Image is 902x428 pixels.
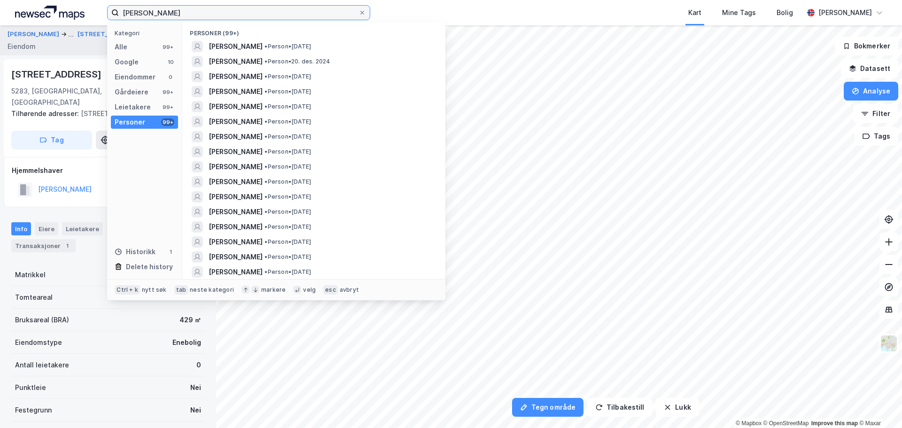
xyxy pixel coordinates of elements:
[78,30,141,39] button: [STREET_ADDRESS]
[264,163,267,170] span: •
[264,253,311,261] span: Person • [DATE]
[264,73,267,80] span: •
[264,208,311,216] span: Person • [DATE]
[264,88,311,95] span: Person • [DATE]
[15,314,69,326] div: Bruksareal (BRA)
[880,335,898,352] img: Z
[35,222,58,235] div: Eiere
[161,88,174,96] div: 99+
[11,67,103,82] div: [STREET_ADDRESS]
[264,238,267,245] span: •
[11,222,31,235] div: Info
[209,221,263,233] span: [PERSON_NAME]
[209,116,263,127] span: [PERSON_NAME]
[264,193,311,201] span: Person • [DATE]
[161,103,174,111] div: 99+
[209,191,263,202] span: [PERSON_NAME]
[126,261,173,272] div: Delete history
[736,420,762,427] a: Mapbox
[190,286,234,294] div: neste kategori
[115,71,156,83] div: Eiendommer
[855,127,898,146] button: Tags
[115,56,139,68] div: Google
[161,43,174,51] div: 99+
[11,109,81,117] span: Tilhørende adresser:
[115,246,156,257] div: Historikk
[209,71,263,82] span: [PERSON_NAME]
[512,398,583,417] button: Tegn område
[15,6,85,20] img: logo.a4113a55bc3d86da70a041830d287a7e.svg
[62,241,72,250] div: 1
[811,420,858,427] a: Improve this map
[264,73,311,80] span: Person • [DATE]
[855,383,902,428] div: Kontrollprogram for chat
[190,405,201,416] div: Nei
[264,103,311,110] span: Person • [DATE]
[587,398,652,417] button: Tilbakestill
[209,176,263,187] span: [PERSON_NAME]
[115,117,145,128] div: Personer
[209,101,263,112] span: [PERSON_NAME]
[777,7,793,18] div: Bolig
[209,251,263,263] span: [PERSON_NAME]
[172,337,201,348] div: Enebolig
[182,22,445,39] div: Personer (99+)
[62,222,103,235] div: Leietakere
[15,292,53,303] div: Tomteareal
[264,163,311,171] span: Person • [DATE]
[11,86,160,108] div: 5283, [GEOGRAPHIC_DATA], [GEOGRAPHIC_DATA]
[261,286,286,294] div: markere
[11,239,76,252] div: Transaksjoner
[167,73,174,81] div: 0
[209,161,263,172] span: [PERSON_NAME]
[190,382,201,393] div: Nei
[688,7,701,18] div: Kart
[179,314,201,326] div: 429 ㎡
[853,104,898,123] button: Filter
[323,285,338,295] div: esc
[107,222,142,235] div: Datasett
[264,268,311,276] span: Person • [DATE]
[264,253,267,260] span: •
[11,108,197,119] div: [STREET_ADDRESS]
[264,238,311,246] span: Person • [DATE]
[115,101,151,113] div: Leietakere
[818,7,872,18] div: [PERSON_NAME]
[264,268,267,275] span: •
[844,82,898,101] button: Analyse
[264,223,267,230] span: •
[11,131,92,149] button: Tag
[264,88,267,95] span: •
[209,266,263,278] span: [PERSON_NAME]
[209,236,263,248] span: [PERSON_NAME]
[209,131,263,142] span: [PERSON_NAME]
[264,178,267,185] span: •
[340,286,359,294] div: avbryt
[841,59,898,78] button: Datasett
[209,146,263,157] span: [PERSON_NAME]
[167,58,174,66] div: 10
[264,148,311,156] span: Person • [DATE]
[264,208,267,215] span: •
[264,58,267,65] span: •
[264,43,267,50] span: •
[264,118,267,125] span: •
[15,269,46,280] div: Matrikkel
[264,118,311,125] span: Person • [DATE]
[15,359,69,371] div: Antall leietakere
[264,133,267,140] span: •
[656,398,699,417] button: Lukk
[303,286,316,294] div: velg
[115,41,127,53] div: Alle
[15,382,46,393] div: Punktleie
[115,285,140,295] div: Ctrl + k
[209,56,263,67] span: [PERSON_NAME]
[142,286,167,294] div: nytt søk
[264,58,330,65] span: Person • 20. des. 2024
[264,43,311,50] span: Person • [DATE]
[264,103,267,110] span: •
[209,86,263,97] span: [PERSON_NAME]
[15,337,62,348] div: Eiendomstype
[196,359,201,371] div: 0
[722,7,756,18] div: Mine Tags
